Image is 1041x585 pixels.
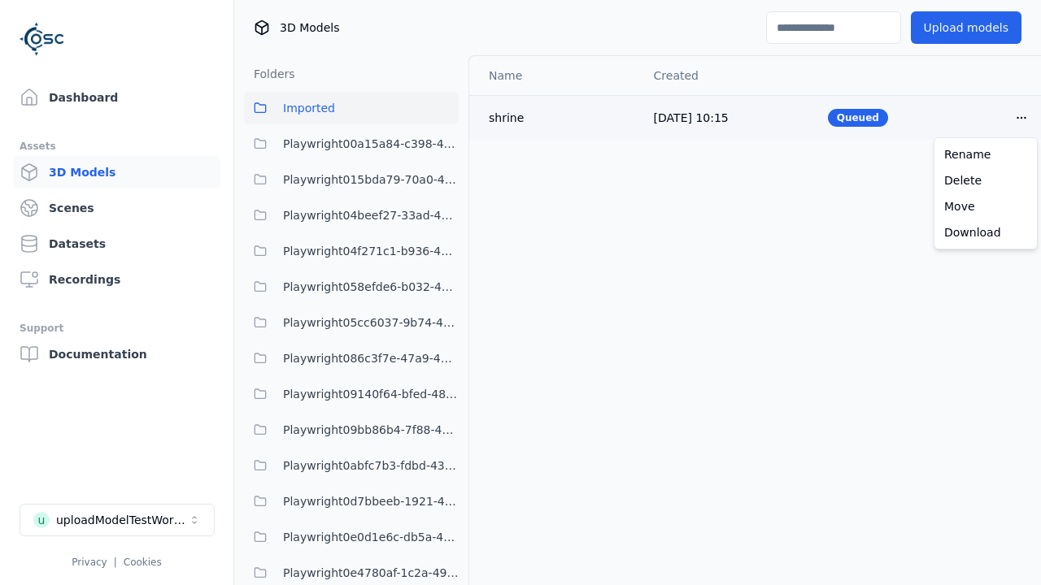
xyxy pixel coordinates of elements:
a: Rename [938,141,1034,167]
a: Move [938,193,1034,219]
a: Delete [938,167,1034,193]
a: Download [938,219,1034,245]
